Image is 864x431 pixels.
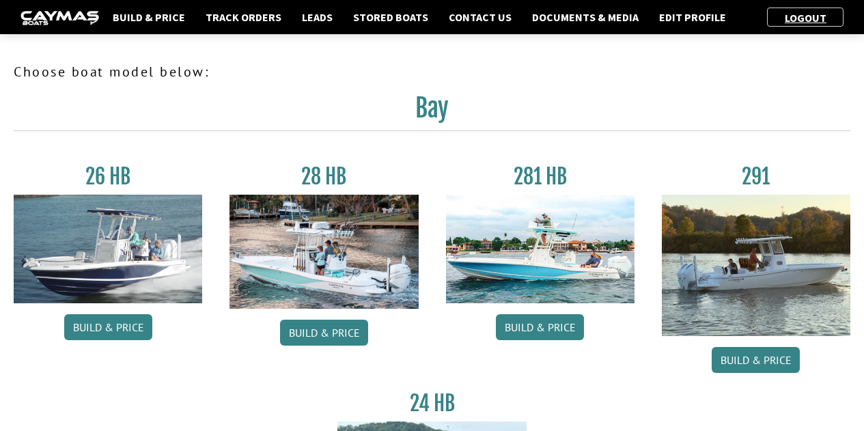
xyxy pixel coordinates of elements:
a: Track Orders [199,8,288,26]
a: Contact Us [442,8,518,26]
a: Stored Boats [346,8,435,26]
img: 26_new_photo_resized.jpg [14,195,202,303]
a: Build & Price [280,320,368,346]
img: caymas-dealer-connect-2ed40d3bc7270c1d8d7ffb4b79bf05adc795679939227970def78ec6f6c03838.gif [20,11,99,25]
a: Edit Profile [652,8,733,26]
a: Build & Price [496,314,584,340]
a: Build & Price [712,347,800,373]
a: Logout [778,11,833,25]
h2: Bay [14,93,850,131]
h3: 24 HB [337,391,526,416]
a: Build & Price [106,8,192,26]
h3: 28 HB [229,164,418,189]
h3: 291 [662,164,850,189]
img: 28_hb_thumbnail_for_caymas_connect.jpg [229,195,418,309]
a: Documents & Media [525,8,645,26]
img: 28-hb-twin.jpg [446,195,635,303]
h3: 281 HB [446,164,635,189]
a: Build & Price [64,314,152,340]
a: Leads [295,8,339,26]
p: Choose boat model below: [14,61,850,82]
img: 291_Thumbnail.jpg [662,195,850,336]
h3: 26 HB [14,164,202,189]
